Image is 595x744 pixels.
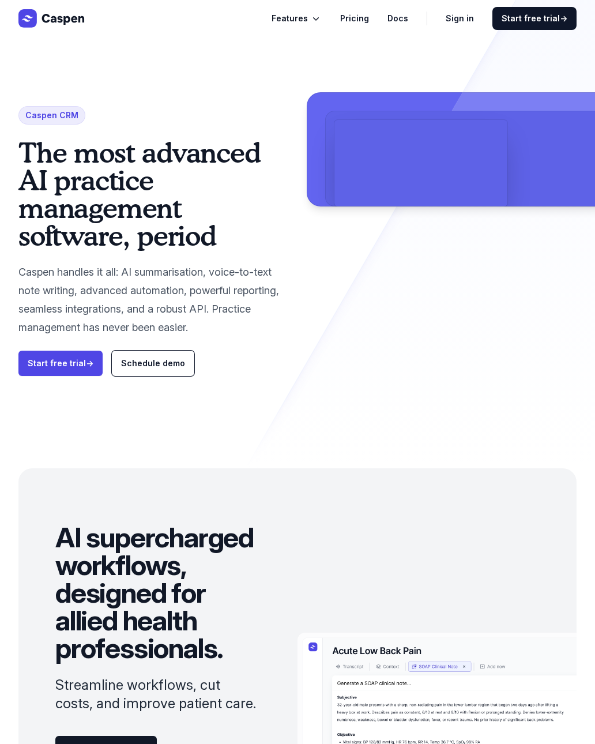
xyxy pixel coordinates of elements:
h1: The most advanced AI practice management software, period [18,138,288,249]
a: Sign in [446,12,474,25]
a: Pricing [340,12,369,25]
a: Schedule demo [112,351,194,376]
a: Start free trial [18,351,103,376]
a: Start free trial [492,7,577,30]
p: Caspen handles it all: AI summarisation, voice-to-text note writing, advanced automation, powerfu... [18,263,288,337]
p: Streamline workflows, cut costs, and improve patient care. [55,676,261,713]
h2: AI supercharged workflows, designed for allied health professionals. [55,524,261,662]
a: Docs [387,12,408,25]
span: Start free trial [502,13,567,24]
span: Features [272,12,308,25]
span: → [560,13,567,23]
span: Caspen CRM [18,106,85,125]
button: Features [272,12,322,25]
span: → [86,358,93,368]
span: Schedule demo [121,358,185,368]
